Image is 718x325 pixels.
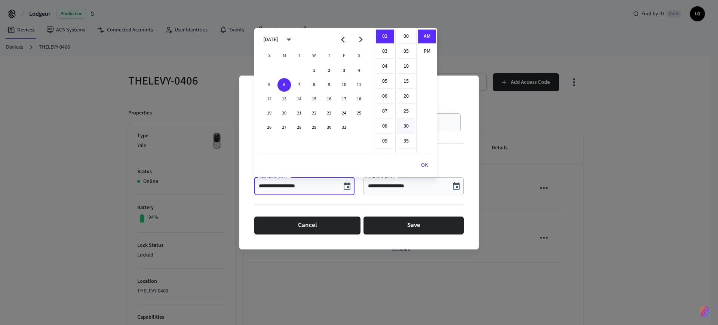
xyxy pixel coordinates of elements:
[397,45,415,59] li: 5 minutes
[263,121,276,134] button: 26
[376,74,394,89] li: 5 hours
[322,92,336,106] button: 16
[418,30,436,44] li: AM
[334,31,352,48] button: Previous month
[374,28,395,153] ul: Select hours
[260,174,288,180] label: Start Date (CST)
[352,64,366,77] button: 4
[397,30,415,44] li: 0 minutes
[307,48,321,63] span: Wednesday
[307,64,321,77] button: 1
[277,121,291,134] button: 27
[263,78,276,92] button: 5
[307,121,321,134] button: 29
[277,92,291,106] button: 13
[292,92,306,106] button: 14
[292,48,306,63] span: Tuesday
[376,59,394,74] li: 4 hours
[397,134,415,148] li: 35 minutes
[277,107,291,120] button: 20
[292,107,306,120] button: 21
[337,92,351,106] button: 17
[352,92,366,106] button: 18
[307,107,321,120] button: 22
[397,119,415,134] li: 30 minutes
[352,107,366,120] button: 25
[322,78,336,92] button: 9
[418,45,436,58] li: PM
[263,48,276,63] span: Sunday
[376,134,394,148] li: 9 hours
[397,74,415,89] li: 15 minutes
[376,30,394,44] li: 2 hours
[280,31,298,48] button: calendar view is open, switch to year view
[397,104,415,119] li: 25 minutes
[412,156,437,174] button: OK
[277,48,291,63] span: Monday
[397,59,415,74] li: 10 minutes
[376,104,394,119] li: 7 hours
[254,217,360,234] button: Cancel
[337,78,351,92] button: 10
[376,89,394,104] li: 6 hours
[292,121,306,134] button: 28
[263,36,278,44] div: [DATE]
[397,89,415,104] li: 20 minutes
[322,48,336,63] span: Thursday
[263,92,276,106] button: 12
[322,107,336,120] button: 23
[376,149,394,163] li: 10 hours
[352,31,369,48] button: Next month
[397,149,415,163] li: 40 minutes
[337,48,351,63] span: Friday
[700,306,709,318] img: SeamLogoGradient.69752ec5.svg
[340,179,355,194] button: Choose date, selected date is Oct 6, 2025
[307,92,321,106] button: 15
[263,107,276,120] button: 19
[322,64,336,77] button: 2
[337,107,351,120] button: 24
[322,121,336,134] button: 30
[363,217,464,234] button: Save
[307,78,321,92] button: 8
[352,78,366,92] button: 11
[369,174,396,180] label: End Date (CST)
[449,179,464,194] button: Choose date, selected date is Oct 9, 2025
[292,78,306,92] button: 7
[376,119,394,134] li: 8 hours
[337,121,351,134] button: 31
[376,45,394,59] li: 3 hours
[416,28,437,153] ul: Select meridiem
[395,28,416,153] ul: Select minutes
[337,64,351,77] button: 3
[277,78,291,92] button: 6
[352,48,366,63] span: Saturday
